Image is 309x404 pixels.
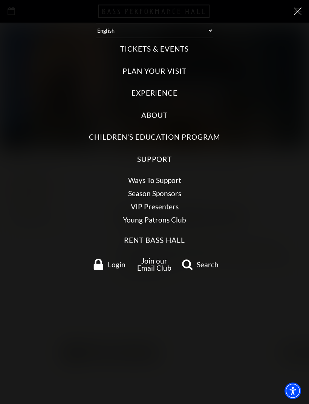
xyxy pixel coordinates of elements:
label: Tickets & Events [120,44,188,54]
label: Experience [132,88,178,98]
label: Support [137,154,172,165]
a: Join our Email Club [137,256,171,272]
a: Season Sponsors [128,189,181,198]
select: Select: [96,23,213,38]
span: Search [197,261,219,268]
label: Plan Your Visit [122,66,186,76]
a: Login [87,259,132,270]
label: Children's Education Program [89,132,220,142]
a: Young Patrons Club [123,215,186,224]
a: Ways To Support [128,176,181,184]
span: Login [108,261,125,268]
div: Accessibility Menu [285,383,301,399]
label: About [141,110,168,120]
a: VIP Presenters [131,202,179,211]
label: Rent Bass Hall [124,235,185,245]
a: search [177,259,222,270]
